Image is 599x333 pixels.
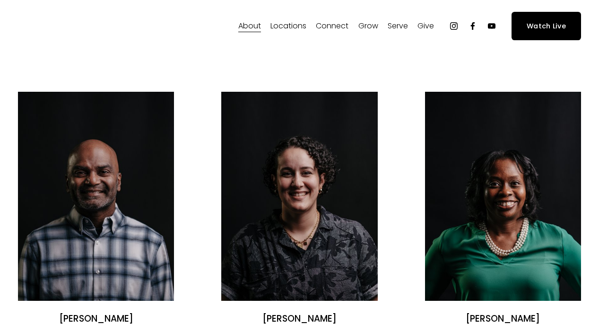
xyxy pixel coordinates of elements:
a: folder dropdown [238,18,261,34]
span: Grow [358,19,378,33]
a: folder dropdown [358,18,378,34]
a: folder dropdown [316,18,348,34]
span: About [238,19,261,33]
span: Locations [270,19,306,33]
h2: [PERSON_NAME] [221,313,377,325]
h2: [PERSON_NAME] [425,313,581,325]
a: Facebook [468,21,477,31]
a: Instagram [449,21,459,31]
a: folder dropdown [388,18,408,34]
span: Serve [388,19,408,33]
a: folder dropdown [270,18,306,34]
a: YouTube [487,21,496,31]
img: Angélica Smith [221,92,377,300]
img: Fellowship Memphis [18,17,150,35]
span: Connect [316,19,348,33]
h2: [PERSON_NAME] [18,313,174,325]
a: Watch Live [512,12,581,40]
a: folder dropdown [417,18,434,34]
span: Give [417,19,434,33]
